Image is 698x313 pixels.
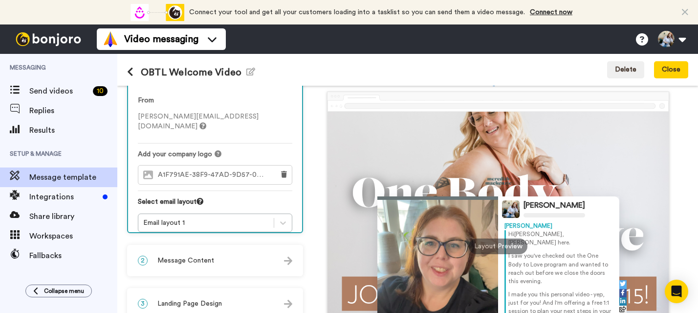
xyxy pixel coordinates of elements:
div: animation [131,4,184,21]
span: 3 [138,299,148,309]
div: Select email layout [138,197,292,214]
h1: OBTL Welcome Video [127,67,255,78]
img: arrow.svg [284,300,292,308]
span: Send videos [29,85,89,97]
span: Integrations [29,191,99,203]
div: [PERSON_NAME] [523,201,585,210]
div: 2Message Content [127,245,303,276]
span: Workspaces [29,230,117,242]
p: Hi [PERSON_NAME] , [PERSON_NAME] here. [508,230,613,247]
label: From [138,96,154,106]
span: Message Content [157,256,214,265]
span: Fallbacks [29,250,117,262]
div: 10 [93,86,108,96]
span: Results [29,124,117,136]
p: I saw you've checked out the One Body to Love program and wanted to reach out before we close the... [508,252,613,286]
div: [PERSON_NAME] [504,222,613,230]
button: Close [654,61,688,79]
div: Open Intercom Messenger [665,280,688,303]
span: Landing Page Design [157,299,222,309]
img: Profile Image [502,200,520,218]
button: Collapse menu [25,285,92,297]
span: [PERSON_NAME][EMAIL_ADDRESS][DOMAIN_NAME] [138,113,259,130]
span: Replies [29,105,117,117]
span: 2 [138,256,148,265]
img: arrow.svg [284,257,292,265]
button: Delete [607,61,644,79]
span: Collapse menu [44,287,84,295]
div: Layout Preview [469,239,527,254]
div: Email layout 1 [143,218,269,228]
img: vm-color.svg [103,31,118,47]
span: A1F791AE-38F9-47AD-9D57-0CB36D66E28B.png [158,171,269,179]
span: Video messaging [124,32,198,46]
span: Connect your tool and get all your customers loading into a tasklist so you can send them a video... [189,9,525,16]
span: Message template [29,171,117,183]
a: Connect now [530,9,572,16]
span: Share library [29,211,117,222]
span: Add your company logo [138,149,212,159]
img: e723c3f7-379b-4f46-97c0-c2f6ae1db3f9 [483,174,514,192]
img: bj-logo-header-white.svg [12,32,85,46]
